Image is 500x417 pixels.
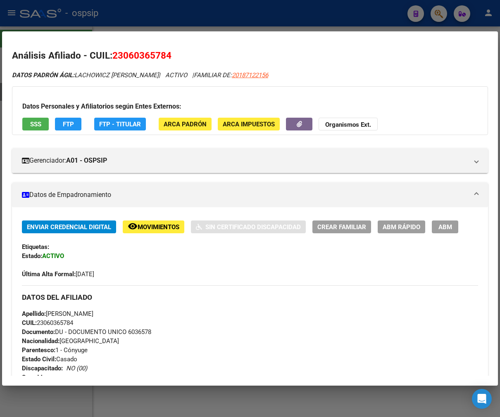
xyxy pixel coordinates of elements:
[22,365,63,372] strong: Discapacitado:
[383,223,420,231] span: ABM Rápido
[99,121,141,128] span: FTP - Titular
[66,156,107,166] strong: A01 - OSPSIP
[12,182,488,207] mat-expansion-panel-header: Datos de Empadronamiento
[22,355,77,363] span: Casado
[164,121,207,128] span: ARCA Padrón
[22,337,60,345] strong: Nacionalidad:
[22,156,468,166] mat-panel-title: Gerenciador:
[22,220,116,233] button: Enviar Credencial Digital
[432,220,458,233] button: ABM
[12,71,74,79] strong: DATOS PADRÓN ÁGIL:
[22,243,49,251] strong: Etiquetas:
[218,118,280,130] button: ARCA Impuestos
[12,71,159,79] span: LACHOWICZ [PERSON_NAME]
[12,148,488,173] mat-expansion-panel-header: Gerenciador:A01 - OSPSIP
[22,319,37,327] strong: CUIL:
[22,270,76,278] strong: Última Alta Formal:
[55,118,81,130] button: FTP
[138,223,179,231] span: Movimientos
[232,71,268,79] span: 20187122156
[22,310,46,317] strong: Apellido:
[22,328,151,336] span: DU - DOCUMENTO UNICO 6036578
[472,389,492,409] div: Open Intercom Messenger
[22,252,42,260] strong: Estado:
[94,118,146,130] button: FTP - Titular
[194,71,268,79] span: FAMILIAR DE:
[22,374,37,381] strong: Sexo:
[12,71,268,79] i: | ACTIVO |
[12,49,488,63] h2: Análisis Afiliado - CUIL:
[159,118,212,130] button: ARCA Padrón
[325,121,371,128] strong: Organismos Ext.
[22,319,73,327] span: 23060365784
[30,121,41,128] span: SSS
[22,270,94,278] span: [DATE]
[317,223,366,231] span: Crear Familiar
[191,220,306,233] button: Sin Certificado Discapacidad
[123,220,184,233] button: Movimientos
[27,223,111,231] span: Enviar Credencial Digital
[22,190,468,200] mat-panel-title: Datos de Empadronamiento
[22,310,93,317] span: [PERSON_NAME]
[22,293,478,302] h3: DATOS DEL AFILIADO
[22,337,119,345] span: [GEOGRAPHIC_DATA]
[22,346,55,354] strong: Parentesco:
[22,355,56,363] strong: Estado Civil:
[66,365,87,372] i: NO (00)
[22,374,43,381] span: M
[22,328,55,336] strong: Documento:
[128,221,138,231] mat-icon: remove_red_eye
[438,223,452,231] span: ABM
[22,118,49,130] button: SSS
[378,220,425,233] button: ABM Rápido
[112,50,171,61] span: 23060365784
[223,121,275,128] span: ARCA Impuestos
[42,252,64,260] strong: ACTIVO
[63,121,74,128] span: FTP
[319,118,378,130] button: Organismos Ext.
[312,220,371,233] button: Crear Familiar
[22,346,88,354] span: 1 - Cónyuge
[22,102,478,111] h3: Datos Personales y Afiliatorios según Entes Externos:
[205,223,301,231] span: Sin Certificado Discapacidad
